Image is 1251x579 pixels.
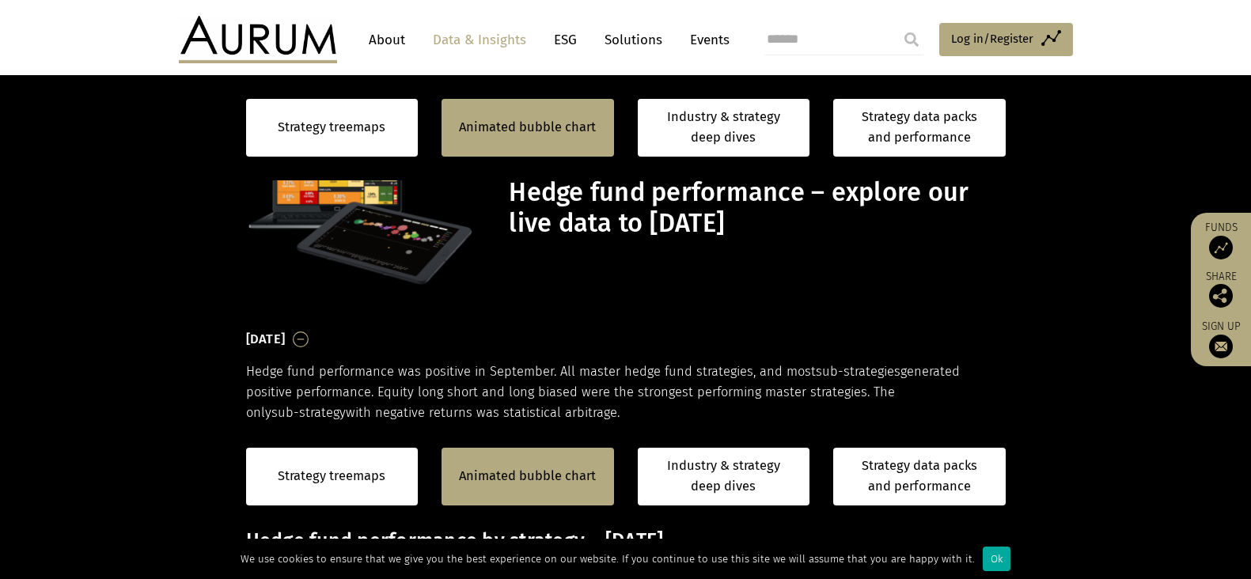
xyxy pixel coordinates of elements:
a: Animated bubble chart [459,117,596,138]
a: Funds [1199,221,1243,259]
span: sub-strategy [271,405,346,420]
h1: Hedge fund performance – explore our live data to [DATE] [509,177,1001,239]
img: Share this post [1209,284,1233,308]
img: Sign up to our newsletter [1209,335,1233,358]
h3: Hedge fund performance by strategy – [DATE] [246,529,1006,577]
a: Data & Insights [425,25,534,55]
a: Strategy data packs and performance [833,99,1006,157]
a: ESG [546,25,585,55]
a: Animated bubble chart [459,466,596,486]
div: Share [1199,271,1243,308]
a: Strategy treemaps [278,117,385,138]
img: Access Funds [1209,236,1233,259]
a: Solutions [597,25,670,55]
h3: [DATE] [246,327,286,351]
a: Strategy data packs and performance [833,448,1006,505]
span: Log in/Register [951,29,1033,48]
a: Events [682,25,730,55]
a: Log in/Register [939,23,1073,56]
input: Submit [896,24,927,55]
div: Ok [983,547,1010,571]
p: Hedge fund performance was positive in September. All master hedge fund strategies, and most gene... [246,361,1006,424]
a: Strategy treemaps [278,466,385,486]
a: Sign up [1199,320,1243,358]
a: Industry & strategy deep dives [638,448,810,505]
img: Aurum [179,16,337,63]
a: About [361,25,413,55]
a: Industry & strategy deep dives [638,99,810,157]
span: sub-strategies [816,364,900,379]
